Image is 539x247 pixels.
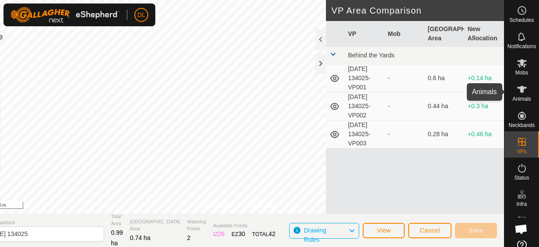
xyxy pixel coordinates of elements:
[187,234,191,241] span: 2
[331,5,504,16] h2: VP Area Comparison
[508,123,535,128] span: Neckbands
[130,234,150,241] span: 0.74 ha
[348,52,394,59] span: Behind the Yards
[388,130,421,139] div: -
[231,229,245,239] div: EZ
[344,21,384,47] th: VP
[511,228,532,233] span: Heatmap
[512,96,531,102] span: Animals
[516,201,527,207] span: Infra
[420,227,440,234] span: Cancel
[424,64,464,92] td: 0.6 ha
[388,102,421,111] div: -
[137,11,145,20] span: DL
[344,64,384,92] td: [DATE] 134025-VP001
[344,92,384,120] td: [DATE] 134025-VP002
[455,223,497,238] button: Save
[111,229,123,247] span: 0.99 ha
[269,230,276,237] span: 42
[218,230,225,237] span: 26
[424,120,464,148] td: 0.28 ha
[304,227,326,243] span: Drawing Rules
[205,202,238,210] a: Privacy Policy
[424,92,464,120] td: 0.44 ha
[213,229,224,239] div: IZ
[252,229,275,239] div: TOTAL
[213,222,275,229] span: Available Points
[464,21,504,47] th: New Allocation
[385,21,424,47] th: Mob
[388,74,421,83] div: -
[514,175,529,180] span: Status
[344,120,384,148] td: [DATE] 134025-VP003
[509,217,533,241] div: Open chat
[238,230,245,237] span: 30
[187,218,206,233] span: Watering Points
[130,218,180,233] span: [GEOGRAPHIC_DATA] Area
[464,64,504,92] td: +0.14 ha
[515,70,528,75] span: Mobs
[509,18,534,23] span: Schedules
[377,227,391,234] span: View
[507,44,536,49] span: Notifications
[363,223,405,238] button: View
[424,21,464,47] th: [GEOGRAPHIC_DATA] Area
[469,227,483,234] span: Save
[111,213,123,227] span: Total Area
[10,7,120,23] img: Gallagher Logo
[248,202,274,210] a: Contact Us
[408,223,451,238] button: Cancel
[517,149,526,154] span: VPs
[464,120,504,148] td: +0.46 ha
[464,92,504,120] td: +0.3 ha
